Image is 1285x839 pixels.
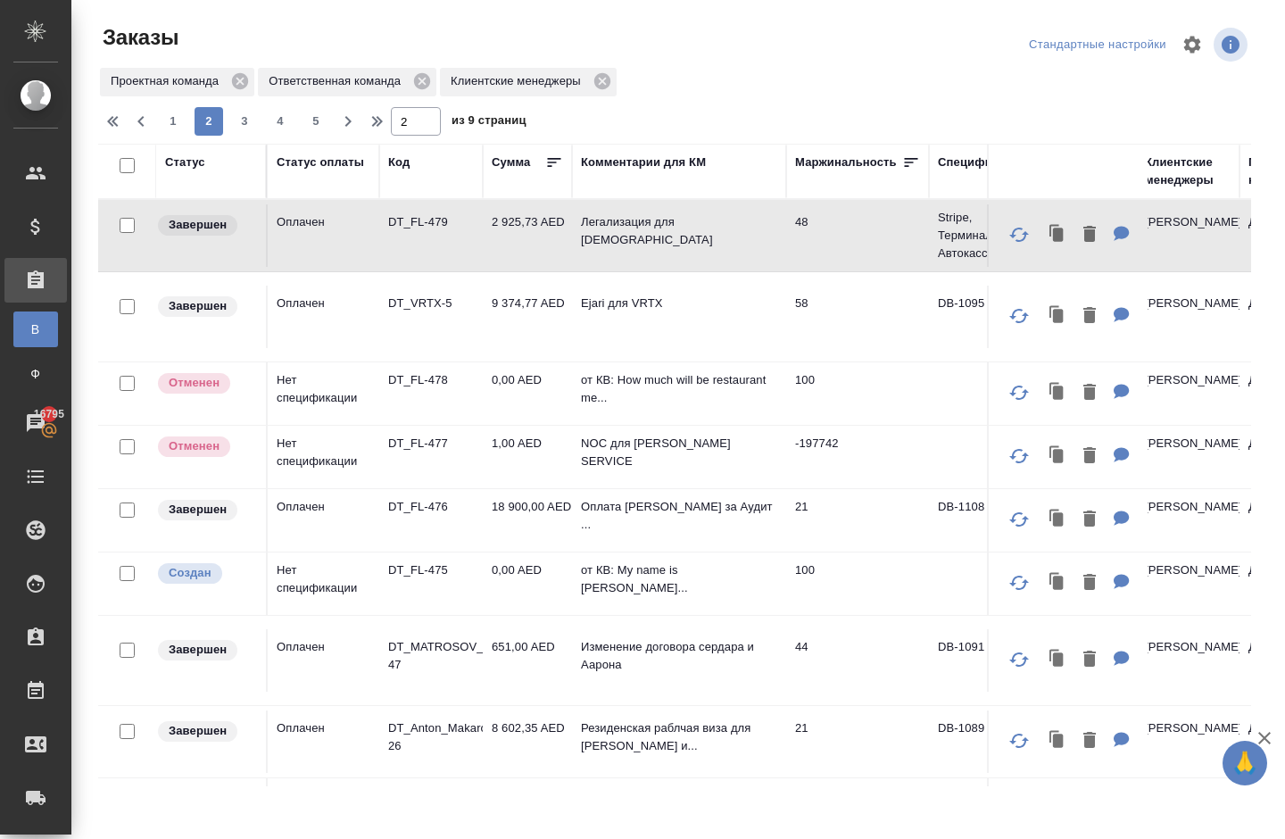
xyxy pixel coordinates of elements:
[1024,31,1171,59] div: split button
[1136,426,1239,488] td: [PERSON_NAME]
[165,154,205,171] div: Статус
[581,154,706,171] div: Комментарии для КМ
[156,295,257,319] div: Выставляет КМ при направлении счета или после выполнения всех работ/сдачи заказа клиенту. Окончат...
[156,638,257,662] div: Выставляет КМ при направлении счета или после выполнения всех работ/сдачи заказа клиенту. Окончат...
[998,435,1040,478] button: Обновить
[1041,625,1127,696] p: MATROSOV TECHNICAL SERVICES L.L.C
[156,561,257,586] div: Выставляется автоматически при создании заказа
[156,213,257,237] div: Выставляет КМ при направлении счета или после выполнения всех работ/сдачи заказа клиенту. Окончат...
[159,107,187,136] button: 1
[483,426,572,488] td: 1,00 AED
[1074,565,1105,602] button: Удалить
[156,498,257,522] div: Выставляет КМ при направлении счета или после выполнения всех работ/сдачи заказа клиенту. Окончат...
[581,435,777,470] p: NOC для [PERSON_NAME] SERVICE
[230,107,259,136] button: 3
[998,719,1040,762] button: Обновить
[483,710,572,773] td: 8 602,35 AED
[581,498,777,534] p: Оплата [PERSON_NAME] за Аудит ...
[786,204,929,267] td: 48
[786,710,929,773] td: 21
[1105,502,1139,538] button: Для КМ: Оплата Александра Шитикова за Аудит Acis
[483,552,572,615] td: 0,00 AED
[929,489,1032,552] td: DB-1108
[483,362,572,425] td: 0,00 AED
[1230,744,1260,782] span: 🙏
[156,719,257,743] div: Выставляет КМ при направлении счета или после выполнения всех работ/сдачи заказа клиенту. Окончат...
[1136,629,1239,692] td: [PERSON_NAME]
[1223,741,1267,785] button: 🙏
[581,719,777,755] p: Резиденская раблчая виза для [PERSON_NAME] и...
[1105,438,1139,475] button: Для КМ: NOC для Софии ROMAN SERVICE
[159,112,187,130] span: 1
[1105,565,1139,602] button: Для КМ: от КВ: My name is Konstantin Golovkin, and I’m currently located in Russia. I’m looking f...
[581,295,777,312] p: Ejari для VRTX
[111,72,225,90] p: Проектная команда
[1136,204,1239,267] td: [PERSON_NAME]
[268,629,379,692] td: Оплачен
[388,561,474,579] p: DT_FL-475
[786,489,929,552] td: 21
[1105,723,1139,760] button: Для КМ: Резиденская раблчая виза для Антона и анулирование партнерской
[483,204,572,267] td: 2 925,73 AED
[1074,642,1105,678] button: Удалить
[1105,217,1139,253] button: Для ПМ: Легализациясвадебного сертификата для француза Для КМ: Легализация для француза
[169,501,227,519] p: Завершен
[169,564,211,582] p: Создан
[929,710,1032,773] td: DB-1089
[13,356,58,392] a: Ф
[998,371,1040,414] button: Обновить
[268,204,379,267] td: Оплачен
[268,286,379,348] td: Оплачен
[1040,217,1074,253] button: Клонировать
[169,641,227,659] p: Завершен
[13,312,58,347] a: В
[1040,438,1074,475] button: Клонировать
[929,629,1032,692] td: DB-1091
[1040,502,1074,538] button: Клонировать
[581,638,777,674] p: Изменение договора сердара и Аарона
[388,435,474,453] p: DT_FL-477
[230,112,259,130] span: 3
[388,213,474,231] p: DT_FL-479
[998,638,1040,681] button: Обновить
[302,107,330,136] button: 5
[23,405,75,423] span: 16795
[581,213,777,249] p: Легализация для [DEMOGRAPHIC_DATA]
[440,68,617,96] div: Клиентские менеджеры
[169,374,220,392] p: Отменен
[492,154,530,171] div: Сумма
[388,498,474,516] p: DT_FL-476
[581,371,777,407] p: от КВ: How much will be restaurant me...
[1040,642,1074,678] button: Клонировать
[1074,723,1105,760] button: Удалить
[786,362,929,425] td: 100
[452,110,526,136] span: из 9 страниц
[266,107,294,136] button: 4
[268,489,379,552] td: Оплачен
[388,295,474,312] p: DT_VRTX-5
[1074,375,1105,411] button: Удалить
[1105,642,1139,678] button: Для КМ: Изменение договора сердара и Аарона
[1105,375,1139,411] button: Для КМ: от КВ: How much will be restaurant menu translation from English to Russian language plea...
[451,72,587,90] p: Клиентские менеджеры
[581,561,777,597] p: от КВ: My name is [PERSON_NAME]...
[1040,298,1074,335] button: Клонировать
[795,154,897,171] div: Маржинальность
[786,286,929,348] td: 58
[266,112,294,130] span: 4
[268,552,379,615] td: Нет спецификации
[929,286,1032,348] td: DB-1095
[169,722,227,740] p: Завершен
[1136,286,1239,348] td: [PERSON_NAME]
[4,401,67,445] a: 16795
[22,320,49,338] span: В
[268,362,379,425] td: Нет спецификации
[268,426,379,488] td: Нет спецификации
[98,23,178,52] span: Заказы
[100,68,254,96] div: Проектная команда
[1074,298,1105,335] button: Удалить
[1040,375,1074,411] button: Клонировать
[169,437,220,455] p: Отменен
[1074,217,1105,253] button: Удалить
[156,435,257,459] div: Выставляет КМ после отмены со стороны клиента. Если уже после запуска – КМ пишет ПМу про отмену, ...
